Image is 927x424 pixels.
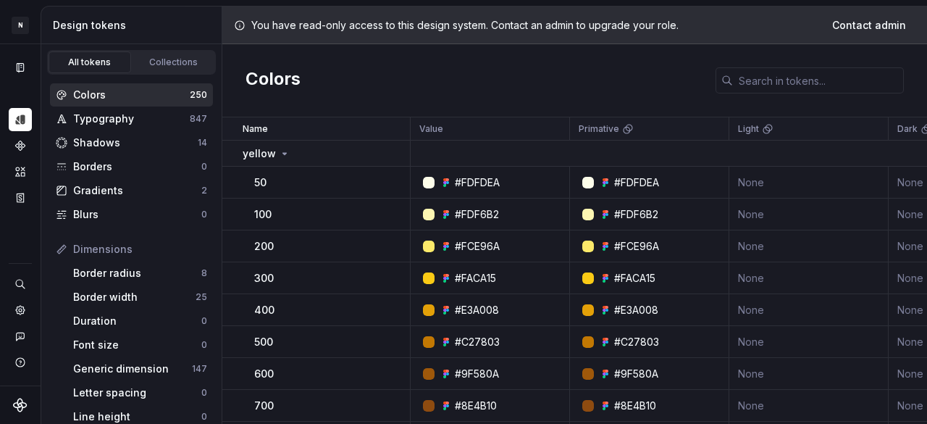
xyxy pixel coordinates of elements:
p: Dark [897,123,918,135]
p: 100 [254,207,272,222]
div: #FACA15 [455,271,496,286]
div: #FDF6B2 [455,207,499,222]
button: Search ⌘K [9,273,32,296]
div: Generic dimension [73,362,192,376]
div: Collections [138,57,210,68]
div: 0 [201,411,207,423]
div: N [12,17,29,34]
div: 25 [196,291,207,303]
a: Letter spacing0 [67,381,213,404]
div: #FDFDEA [614,175,659,190]
p: 200 [254,239,274,254]
p: yellow [243,146,276,161]
p: 600 [254,367,274,381]
a: Colors250 [50,83,213,107]
div: #8E4B10 [455,399,497,413]
div: Border radius [73,266,201,280]
a: Generic dimension147 [67,357,213,381]
td: None [729,294,889,326]
div: #9F580A [455,367,499,381]
a: Gradients2 [50,179,213,202]
div: Borders [73,159,201,174]
div: 0 [201,315,207,327]
div: #8E4B10 [614,399,656,413]
div: 847 [190,113,207,125]
a: Font size0 [67,333,213,357]
div: 0 [201,387,207,399]
a: Supernova Logo [13,398,28,412]
p: 500 [254,335,273,349]
a: Contact admin [823,12,915,38]
a: Shadows14 [50,131,213,154]
div: #FCE96A [614,239,659,254]
td: None [729,262,889,294]
td: None [729,326,889,358]
div: 0 [201,161,207,172]
div: Blurs [73,207,201,222]
a: Border radius8 [67,262,213,285]
a: Components [9,134,32,157]
td: None [729,199,889,230]
p: You have read-only access to this design system. Contact an admin to upgrade your role. [251,18,679,33]
div: Line height [73,410,201,424]
td: None [729,358,889,390]
div: Duration [73,314,201,328]
div: Colors [73,88,190,102]
div: Design tokens [53,18,216,33]
p: Value [419,123,443,135]
div: #FACA15 [614,271,655,286]
div: #FDFDEA [455,175,500,190]
td: None [729,230,889,262]
p: 700 [254,399,274,413]
div: Dimensions [73,242,207,257]
div: #FCE96A [455,239,500,254]
a: Settings [9,299,32,322]
a: Borders0 [50,155,213,178]
h2: Colors [246,67,301,93]
a: Documentation [9,56,32,79]
a: Design tokens [9,108,32,131]
p: Primative [579,123,619,135]
a: Typography847 [50,107,213,130]
div: Gradients [73,183,201,198]
div: 0 [201,339,207,351]
p: 300 [254,271,274,286]
div: Shadows [73,136,198,150]
p: Light [738,123,759,135]
a: Duration0 [67,309,213,333]
div: 14 [198,137,207,149]
a: Blurs0 [50,203,213,226]
div: #C27803 [614,335,659,349]
div: Border width [73,290,196,304]
div: 250 [190,89,207,101]
div: All tokens [54,57,126,68]
td: None [729,167,889,199]
button: N [3,9,38,41]
div: Letter spacing [73,386,201,400]
div: 2 [201,185,207,196]
p: Name [243,123,268,135]
p: 50 [254,175,267,190]
span: Contact admin [832,18,906,33]
a: Assets [9,160,32,183]
div: 8 [201,267,207,279]
div: 0 [201,209,207,220]
div: 147 [192,363,207,375]
button: Contact support [9,325,32,348]
a: Storybook stories [9,186,32,209]
div: #E3A008 [614,303,658,317]
p: 400 [254,303,274,317]
div: #9F580A [614,367,658,381]
div: Font size [73,338,201,352]
td: None [729,390,889,422]
div: #C27803 [455,335,500,349]
input: Search in tokens... [733,67,904,93]
a: Border width25 [67,286,213,309]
